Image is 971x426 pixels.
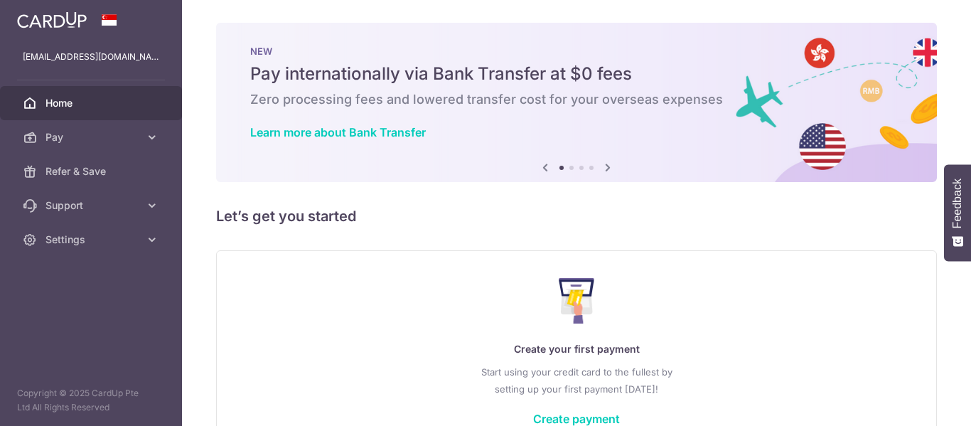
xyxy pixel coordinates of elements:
span: Support [45,198,139,213]
h5: Pay internationally via Bank Transfer at $0 fees [250,63,903,85]
span: Feedback [951,179,964,228]
p: NEW [250,46,903,57]
p: Create your first payment [245,341,908,358]
img: Make Payment [559,278,595,324]
h6: Zero processing fees and lowered transfer cost for your overseas expenses [250,91,903,108]
a: Create payment [533,412,620,426]
a: Learn more about Bank Transfer [250,125,426,139]
img: Bank transfer banner [216,23,937,182]
span: Settings [45,233,139,247]
span: Refer & Save [45,164,139,179]
p: [EMAIL_ADDRESS][DOMAIN_NAME] [23,50,159,64]
h5: Let’s get you started [216,205,937,228]
span: Home [45,96,139,110]
button: Feedback - Show survey [944,164,971,261]
p: Start using your credit card to the fullest by setting up your first payment [DATE]! [245,363,908,398]
span: Pay [45,130,139,144]
img: CardUp [17,11,87,28]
